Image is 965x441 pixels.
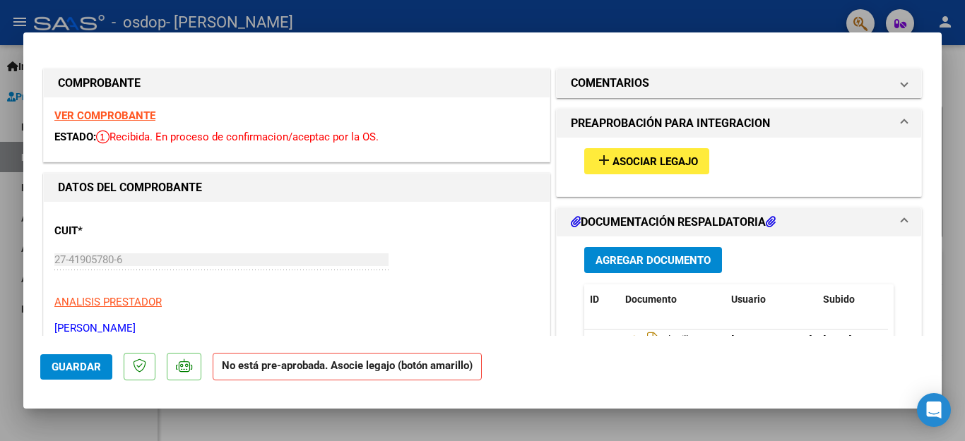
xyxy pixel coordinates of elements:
span: Recibida. En proceso de confirmacion/aceptac por la OS. [96,131,379,143]
span: Subido [823,294,855,305]
strong: No está pre-aprobada. Asocie legajo (botón amarillo) [213,353,482,380]
span: Agregar Documento [596,254,711,267]
span: Documento [625,294,677,305]
span: Guardar [52,361,101,373]
datatable-header-cell: Usuario [726,284,817,315]
div: PREAPROBACIÓN PARA INTEGRACION [557,138,921,196]
mat-expansion-panel-header: COMENTARIOS [557,69,921,97]
p: CUIT [54,223,200,239]
datatable-header-cell: Documento [620,284,726,315]
mat-expansion-panel-header: DOCUMENTACIÓN RESPALDATORIA [557,208,921,236]
a: VER COMPROBANTE [54,109,155,122]
h1: DOCUMENTACIÓN RESPALDATORIA [571,214,776,231]
span: Planilla De Asistencia [625,334,754,346]
span: ANALISIS PRESTADOR [54,296,162,308]
div: Open Intercom Messenger [917,393,951,427]
mat-icon: add [596,152,612,169]
datatable-header-cell: Subido [817,284,888,315]
h1: PREAPROBACIÓN PARA INTEGRACION [571,115,770,132]
span: ESTADO: [54,131,96,143]
strong: DATOS DEL COMPROBANTE [58,181,202,194]
h1: COMENTARIOS [571,75,649,92]
span: Usuario [731,294,766,305]
p: [PERSON_NAME] [54,320,539,337]
button: Guardar [40,354,112,380]
span: ID [590,294,599,305]
span: 5339 [590,334,612,345]
button: Agregar Documento [584,247,722,273]
strong: COMPROBANTE [58,76,141,90]
span: Asociar Legajo [612,155,698,168]
button: Asociar Legajo [584,148,709,174]
span: [DATE] [823,334,852,345]
datatable-header-cell: ID [584,284,620,315]
mat-expansion-panel-header: PREAPROBACIÓN PARA INTEGRACION [557,109,921,138]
